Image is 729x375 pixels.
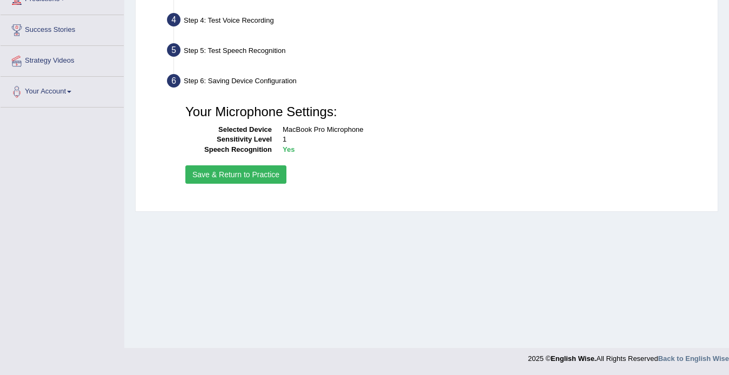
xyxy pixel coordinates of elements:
h3: Your Microphone Settings: [185,105,700,119]
a: Back to English Wise [658,354,729,363]
dd: MacBook Pro Microphone [283,125,700,135]
button: Save & Return to Practice [185,165,286,184]
dd: 1 [283,135,700,145]
a: Your Account [1,77,124,104]
a: Strategy Videos [1,46,124,73]
dt: Speech Recognition [185,145,272,155]
div: 2025 © All Rights Reserved [528,348,729,364]
div: Step 6: Saving Device Configuration [162,71,713,95]
div: Step 4: Test Voice Recording [162,10,713,34]
strong: English Wise. [551,354,596,363]
div: Step 5: Test Speech Recognition [162,40,713,64]
b: Yes [283,145,295,153]
dt: Selected Device [185,125,272,135]
dt: Sensitivity Level [185,135,272,145]
a: Success Stories [1,15,124,42]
